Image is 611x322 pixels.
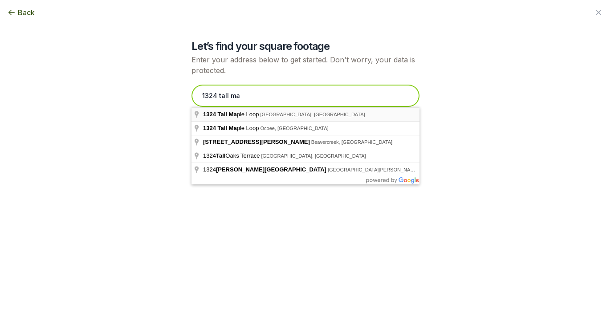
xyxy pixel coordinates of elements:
[18,7,35,18] span: Back
[203,125,261,131] span: ple Loop
[203,111,261,118] span: ple Loop
[203,152,261,159] span: 1324 Oaks Terrace
[218,111,237,118] span: Tall Ma
[203,111,216,118] span: 1324
[216,152,225,159] span: Tall
[261,126,329,131] span: Ocoee, [GEOGRAPHIC_DATA]
[261,112,365,117] span: [GEOGRAPHIC_DATA], [GEOGRAPHIC_DATA]
[191,54,420,76] p: Enter your address below to get started. Don't worry, your data is protected.
[311,139,392,145] span: Beavercreek, [GEOGRAPHIC_DATA]
[328,167,473,172] span: [GEOGRAPHIC_DATA][PERSON_NAME], [GEOGRAPHIC_DATA]
[203,125,237,131] span: 1324 Tall Ma
[216,166,326,173] span: [PERSON_NAME][GEOGRAPHIC_DATA]
[203,139,310,145] span: [STREET_ADDRESS][PERSON_NAME]
[191,85,420,107] input: Enter your address
[203,166,328,173] span: 1324
[261,153,366,159] span: [GEOGRAPHIC_DATA], [GEOGRAPHIC_DATA]
[7,7,35,18] button: Back
[191,39,420,53] h2: Let’s find your square footage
